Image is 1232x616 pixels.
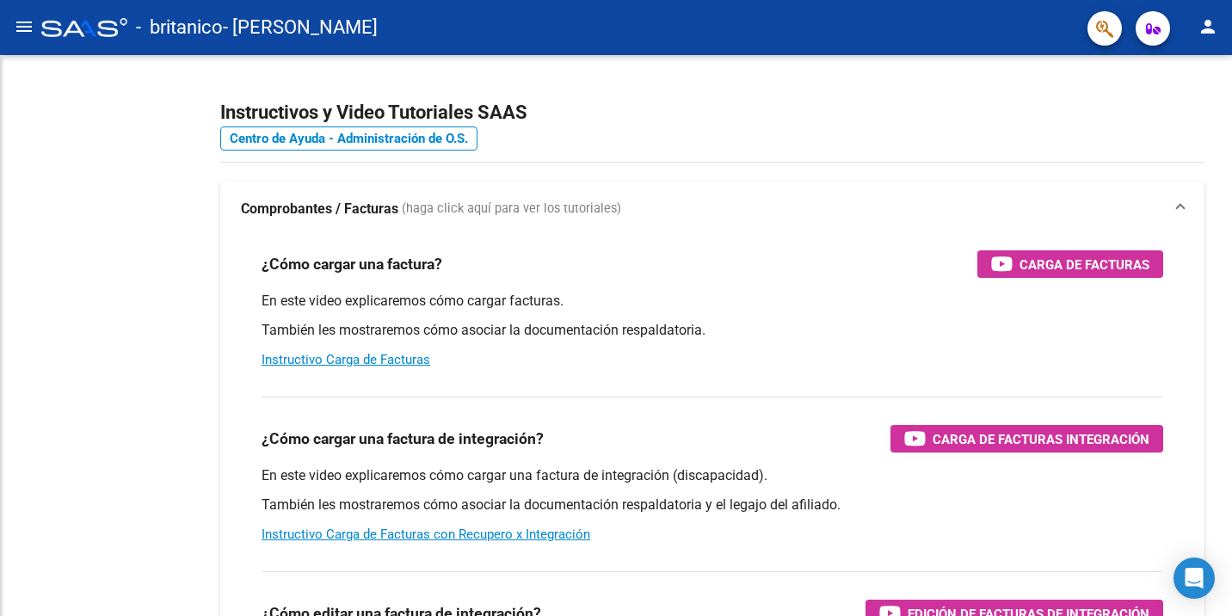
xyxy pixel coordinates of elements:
span: (haga click aquí para ver los tutoriales) [402,200,621,219]
div: Open Intercom Messenger [1173,557,1215,599]
mat-icon: person [1198,16,1218,37]
p: También les mostraremos cómo asociar la documentación respaldatoria. [262,321,1163,340]
p: En este video explicaremos cómo cargar facturas. [262,292,1163,311]
span: - britanico [136,9,223,46]
span: Carga de Facturas Integración [933,428,1149,450]
h3: ¿Cómo cargar una factura de integración? [262,427,544,451]
p: En este video explicaremos cómo cargar una factura de integración (discapacidad). [262,466,1163,485]
h2: Instructivos y Video Tutoriales SAAS [220,96,1204,129]
strong: Comprobantes / Facturas [241,200,398,219]
mat-expansion-panel-header: Comprobantes / Facturas (haga click aquí para ver los tutoriales) [220,182,1204,237]
h3: ¿Cómo cargar una factura? [262,252,442,276]
span: - [PERSON_NAME] [223,9,378,46]
mat-icon: menu [14,16,34,37]
p: También les mostraremos cómo asociar la documentación respaldatoria y el legajo del afiliado. [262,496,1163,514]
button: Carga de Facturas [977,250,1163,278]
a: Instructivo Carga de Facturas [262,352,430,367]
button: Carga de Facturas Integración [890,425,1163,453]
span: Carga de Facturas [1019,254,1149,275]
a: Centro de Ayuda - Administración de O.S. [220,126,477,151]
a: Instructivo Carga de Facturas con Recupero x Integración [262,527,590,542]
